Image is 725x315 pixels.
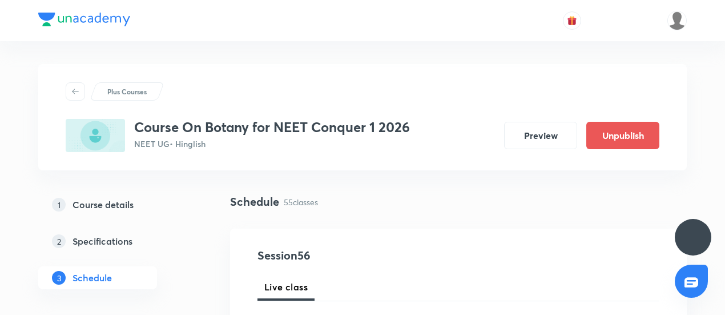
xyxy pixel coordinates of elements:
button: Preview [504,122,577,149]
a: Company Logo [38,13,130,29]
h4: Session 56 [257,247,466,264]
p: Plus Courses [107,86,147,97]
p: 1 [52,198,66,212]
p: 2 [52,234,66,248]
span: Live class [264,280,308,294]
img: 81A82E0A-402C-49F1-82AC-77A17CADEC81_plus.png [66,119,125,152]
h5: Schedule [72,271,112,285]
h4: Schedule [230,193,279,210]
p: 55 classes [284,196,318,208]
img: ttu [686,230,700,244]
p: NEET UG • Hinglish [134,138,410,150]
p: 3 [52,271,66,285]
button: Unpublish [586,122,659,149]
img: avatar [567,15,577,26]
a: 2Specifications [38,230,194,253]
button: avatar [563,11,581,30]
h3: Course On Botany for NEET Conquer 1 2026 [134,119,410,135]
h5: Specifications [72,234,132,248]
img: Md Khalid Hasan Ansari [667,11,687,30]
a: 1Course details [38,193,194,216]
img: Company Logo [38,13,130,26]
h5: Course details [72,198,134,212]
